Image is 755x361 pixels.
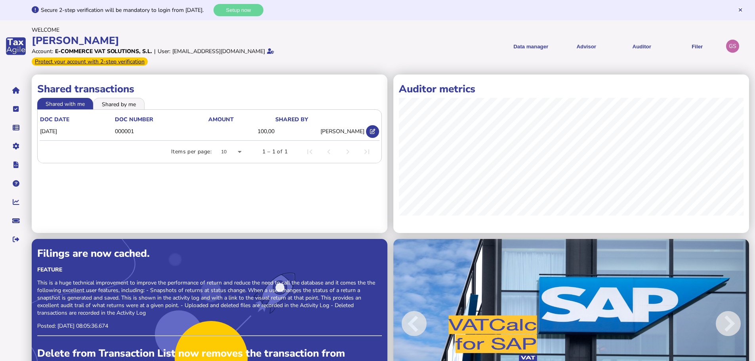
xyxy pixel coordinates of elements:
[37,82,382,96] h1: Shared transactions
[158,48,170,55] div: User:
[399,82,744,96] h1: Auditor metrics
[366,125,379,138] button: Open shared transaction
[8,212,24,229] button: Raise a support ticket
[672,36,722,56] button: Filer
[115,116,207,123] div: doc number
[208,116,234,123] div: Amount
[208,124,275,140] td: 100,00
[506,36,556,56] button: Shows a dropdown of Data manager options
[37,322,382,330] p: Posted: [DATE] 08:05:36.674
[262,148,288,156] div: 1 – 1 of 1
[37,98,93,109] li: Shared with me
[738,7,743,13] button: Hide message
[275,116,364,123] div: shared by
[8,138,24,155] button: Manage settings
[561,36,611,56] button: Shows a dropdown of VAT Advisor options
[8,157,24,173] button: Developer hub links
[208,116,275,123] div: Amount
[40,116,114,123] div: doc date
[32,48,53,55] div: Account:
[8,231,24,248] button: Sign out
[93,98,145,109] li: Shared by me
[275,116,308,123] div: shared by
[267,48,274,54] i: Email verified
[8,194,24,210] button: Insights
[37,246,382,260] div: Filings are now cached.
[37,279,382,317] p: This is a huge technical improvement to improve the performance of return and reduce the need to ...
[40,116,69,123] div: doc date
[40,124,114,140] td: [DATE]
[115,116,153,123] div: doc number
[32,34,375,48] div: [PERSON_NAME]
[172,48,265,55] div: [EMAIL_ADDRESS][DOMAIN_NAME]
[114,124,208,140] td: 000001
[8,82,24,99] button: Home
[55,48,152,55] div: E-COMMERCE VAT SOLUTIONS, S.L.
[8,119,24,136] button: Data manager
[8,101,24,117] button: Tasks
[171,148,212,156] div: Items per page:
[379,36,723,56] menu: navigate products
[37,266,382,273] div: Feature
[214,4,263,16] button: Setup now
[41,6,212,14] div: Secure 2-step verification will be mandatory to login from [DATE].
[275,124,365,140] td: [PERSON_NAME]
[617,36,667,56] button: Auditor
[32,26,375,34] div: Welcome
[8,175,24,192] button: Help pages
[726,40,739,53] div: Profile settings
[154,48,156,55] div: |
[32,57,148,66] div: From Oct 1, 2025, 2-step verification will be required to login. Set it up now...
